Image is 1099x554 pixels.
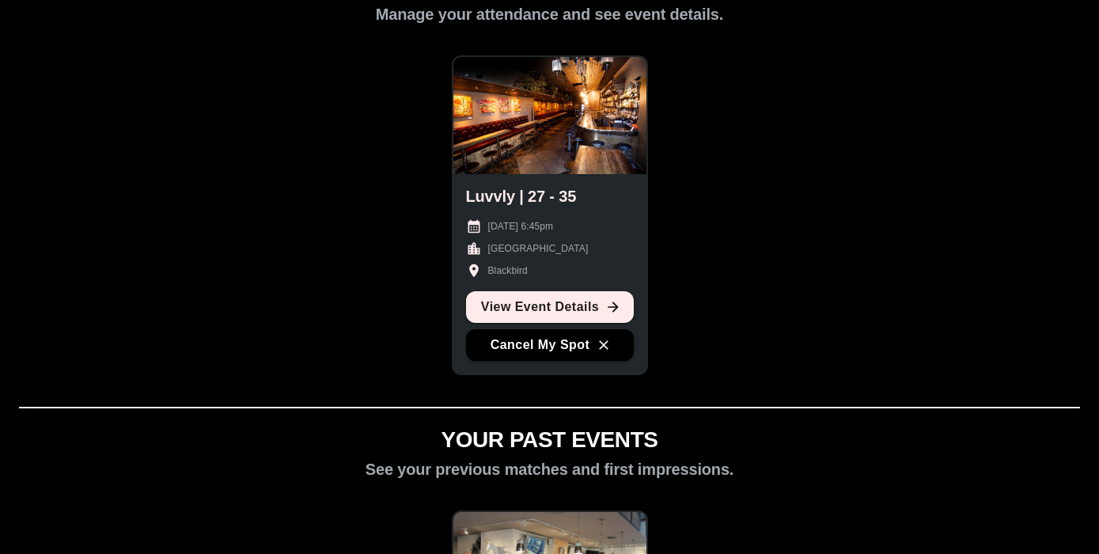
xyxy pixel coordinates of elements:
p: [DATE] 6:45pm [488,219,554,233]
h2: Manage your attendance and see event details. [376,5,723,24]
h2: Luvvly | 27 - 35 [466,187,577,206]
h1: YOUR PAST EVENTS [441,427,658,453]
button: Cancel My Spot [466,329,634,361]
a: View Event Details [466,291,634,323]
h2: See your previous matches and first impressions. [366,460,734,479]
p: Blackbird [488,264,528,278]
p: [GEOGRAPHIC_DATA] [488,241,589,256]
